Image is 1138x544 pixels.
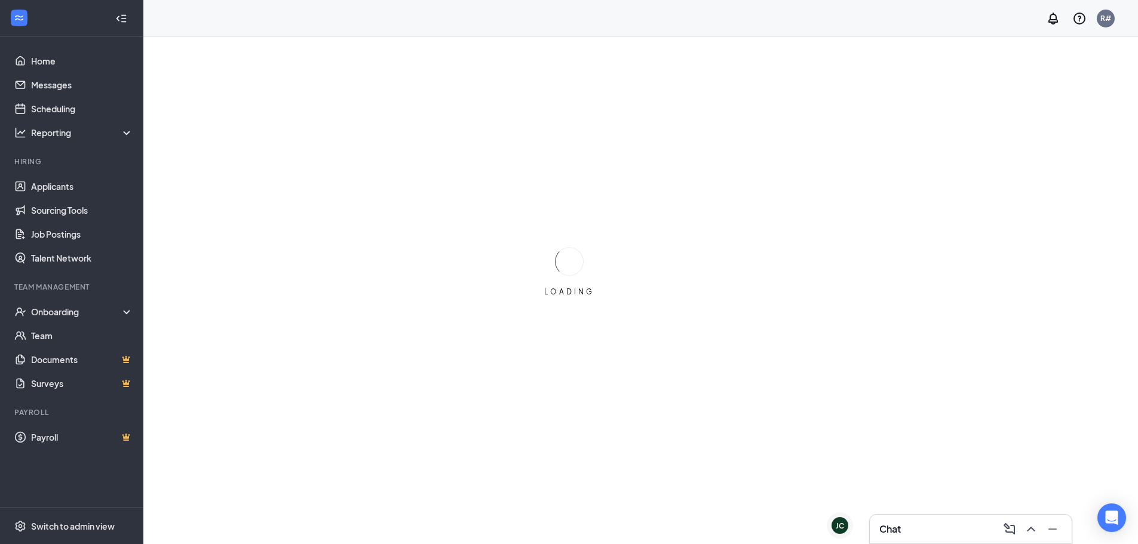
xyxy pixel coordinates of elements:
div: Onboarding [31,306,123,318]
svg: Settings [14,520,26,532]
a: PayrollCrown [31,425,133,449]
a: Team [31,324,133,348]
div: R# [1100,13,1111,23]
a: Job Postings [31,222,133,246]
a: SurveysCrown [31,371,133,395]
div: LOADING [539,287,599,297]
svg: Collapse [115,13,127,24]
button: ComposeMessage [1000,520,1019,539]
svg: ComposeMessage [1002,522,1017,536]
svg: QuestionInfo [1072,11,1087,26]
div: Reporting [31,127,134,139]
svg: ChevronUp [1024,522,1038,536]
a: Scheduling [31,97,133,121]
div: Open Intercom Messenger [1097,503,1126,532]
a: Messages [31,73,133,97]
div: Team Management [14,282,131,292]
a: Applicants [31,174,133,198]
svg: WorkstreamLogo [13,12,25,24]
div: Hiring [14,156,131,167]
svg: Notifications [1046,11,1060,26]
a: DocumentsCrown [31,348,133,371]
div: JC [836,521,844,531]
div: Payroll [14,407,131,417]
button: ChevronUp [1022,520,1041,539]
svg: Minimize [1045,522,1060,536]
a: Talent Network [31,246,133,270]
svg: UserCheck [14,306,26,318]
a: Sourcing Tools [31,198,133,222]
button: Minimize [1043,520,1062,539]
h3: Chat [879,523,901,536]
svg: Analysis [14,127,26,139]
a: Home [31,49,133,73]
div: Switch to admin view [31,520,115,532]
